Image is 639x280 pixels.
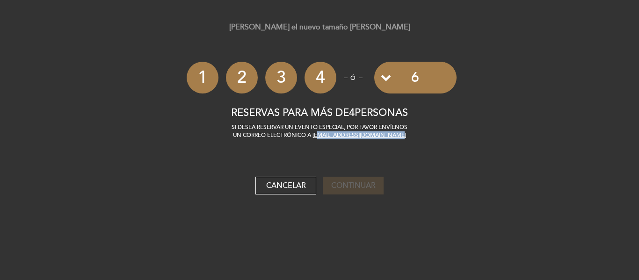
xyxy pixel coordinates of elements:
[344,74,363,82] p: ó
[323,177,384,194] button: Continuar
[255,177,316,194] button: Cancelar
[187,62,218,93] li: 1
[305,62,336,93] li: 4
[355,107,408,119] span: personas
[232,124,407,139] span: Si desea reservar un evento especial, Por favor envíenos un correo electrónico a
[312,132,406,139] a: [EMAIL_ADDRESS][DOMAIN_NAME]
[231,107,349,119] span: Reservas para más de
[265,62,297,93] li: 3
[226,62,258,93] li: 2
[183,108,457,119] h5: 4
